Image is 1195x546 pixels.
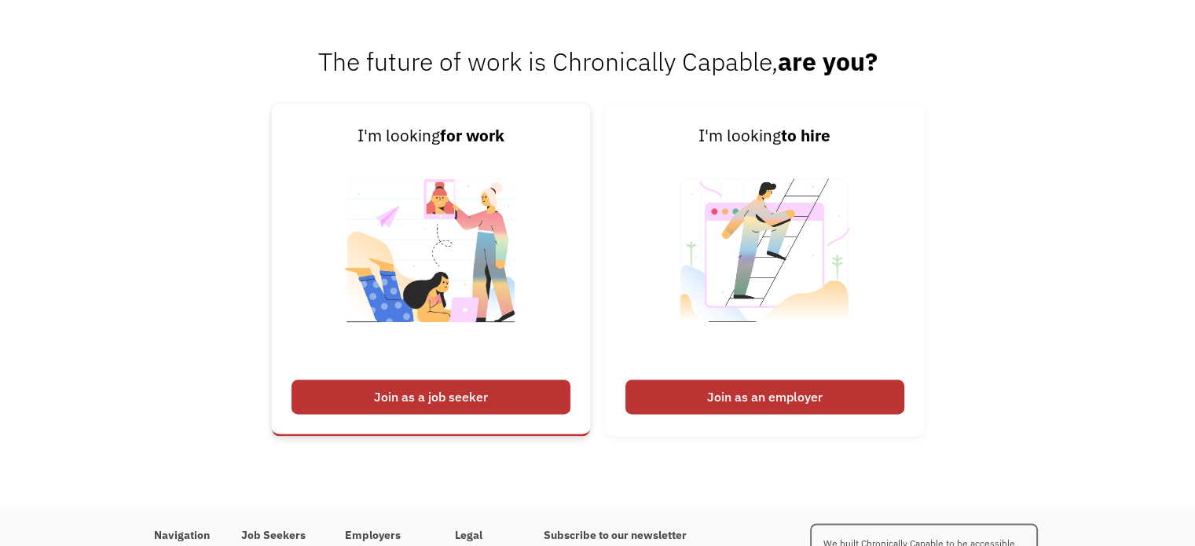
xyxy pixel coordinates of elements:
h4: Employers [345,529,423,543]
h4: Legal [455,529,512,543]
img: Chronically Capable Personalized Job Matching [333,149,529,372]
span: The future of work is Chronically Capable, [318,45,878,78]
h4: Navigation [154,529,210,543]
strong: for work [440,125,504,146]
div: I'm looking [625,123,904,148]
div: Join as a job seeker [291,379,570,414]
a: I'm lookingfor workJoin as a job seeker [272,104,590,435]
div: I'm looking [291,123,570,148]
strong: to hire [781,125,830,146]
strong: are you? [778,45,878,78]
h4: Job Seekers [241,529,313,543]
a: I'm lookingto hireJoin as an employer [606,104,924,435]
h4: Subscribe to our newsletter [544,529,723,543]
div: Join as an employer [625,379,904,414]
